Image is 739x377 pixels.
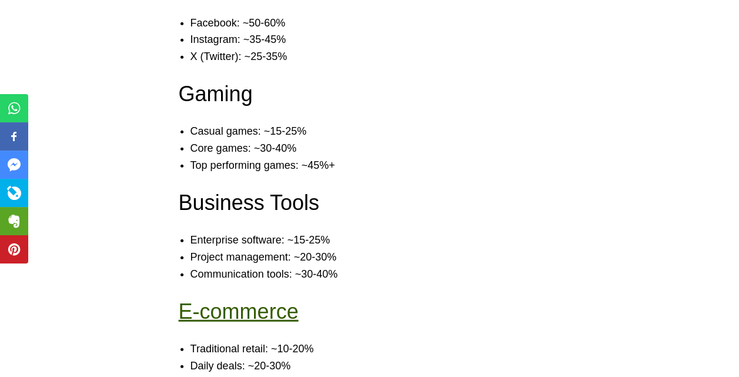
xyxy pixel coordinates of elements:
li: Traditional retail: ~10-20% [190,341,573,358]
li: Communication tools: ~30-40% [190,266,573,283]
li: Enterprise software: ~15-25% [190,232,573,249]
li: Instagram: ~35-45% [190,31,573,48]
li: Casual games: ~15-25% [190,123,573,140]
li: Top performing games: ~45%+ [190,157,573,174]
a: E-commerce [179,299,299,323]
h3: Business Tools [179,188,561,218]
li: Facebook: ~50-60% [190,15,573,32]
li: Project management: ~20-30% [190,249,573,266]
li: X (Twitter): ~25-35% [190,48,573,65]
h3: Gaming [179,79,561,109]
li: Daily deals: ~20-30% [190,358,573,375]
li: Core games: ~30-40% [190,140,573,157]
